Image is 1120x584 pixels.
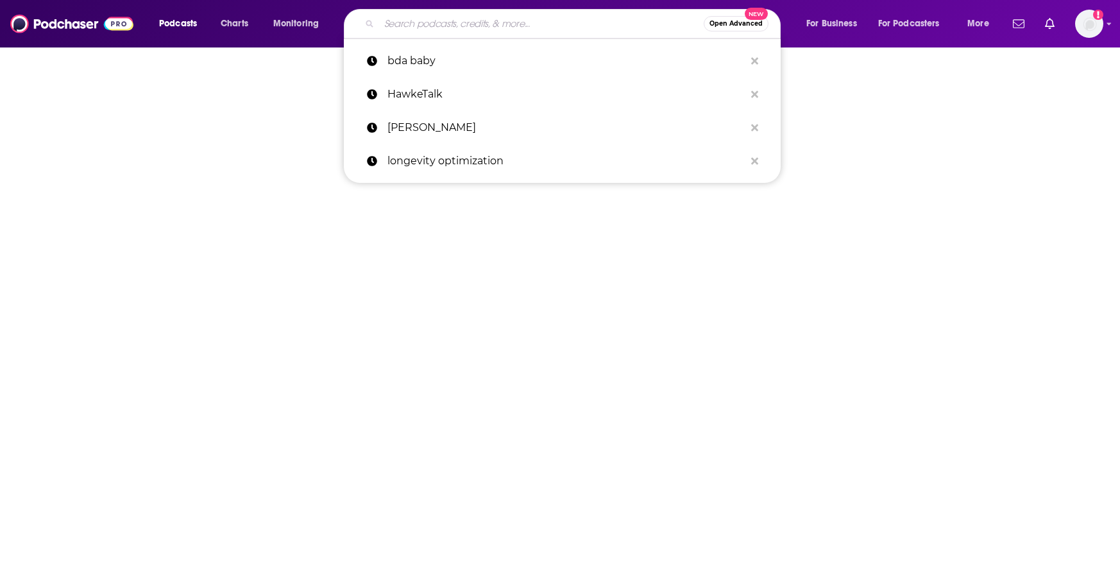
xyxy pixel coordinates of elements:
[344,78,781,111] a: ​​HawkeTalk
[387,44,745,78] p: bda baby
[387,78,745,111] p: ​​HawkeTalk
[1075,10,1103,38] button: Show profile menu
[878,15,940,33] span: For Podcasters
[356,9,793,39] div: Search podcasts, credits, & more...
[806,15,857,33] span: For Business
[1008,13,1030,35] a: Show notifications dropdown
[10,12,133,36] img: Podchaser - Follow, Share and Rate Podcasts
[1075,10,1103,38] span: Logged in as Ashley_Beenen
[212,13,256,34] a: Charts
[870,13,958,34] button: open menu
[709,21,763,27] span: Open Advanced
[387,144,745,178] p: longevity optimization
[273,15,319,33] span: Monitoring
[387,111,745,144] p: kayla barnes
[967,15,989,33] span: More
[704,16,768,31] button: Open AdvancedNew
[797,13,873,34] button: open menu
[344,144,781,178] a: longevity optimization
[344,111,781,144] a: [PERSON_NAME]
[1040,13,1060,35] a: Show notifications dropdown
[958,13,1005,34] button: open menu
[1093,10,1103,20] svg: Add a profile image
[221,15,248,33] span: Charts
[1075,10,1103,38] img: User Profile
[379,13,704,34] input: Search podcasts, credits, & more...
[264,13,335,34] button: open menu
[150,13,214,34] button: open menu
[745,8,768,20] span: New
[344,44,781,78] a: bda baby
[159,15,197,33] span: Podcasts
